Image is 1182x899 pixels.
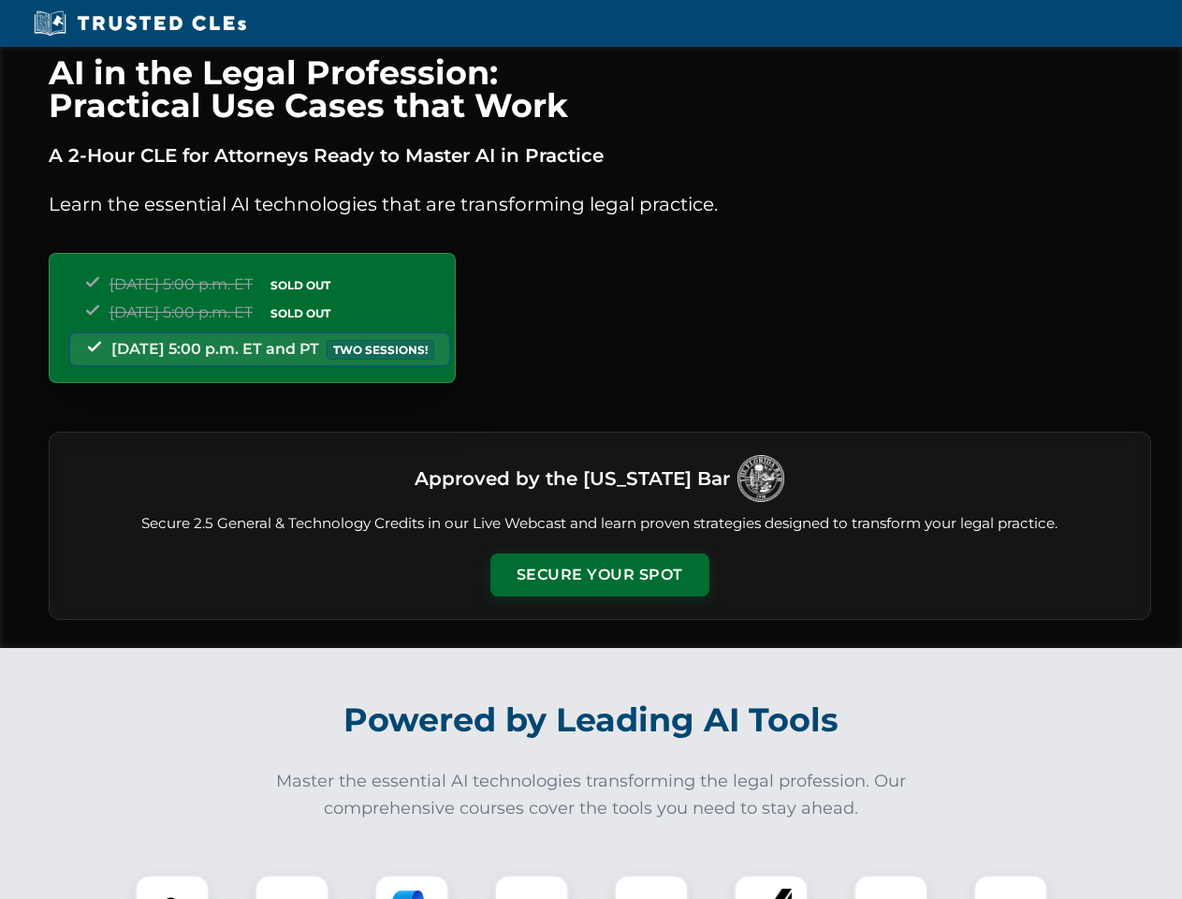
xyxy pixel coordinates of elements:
h2: Powered by Leading AI Tools [73,687,1110,753]
span: SOLD OUT [264,303,337,323]
p: Learn the essential AI technologies that are transforming legal practice. [49,189,1151,219]
h3: Approved by the [US_STATE] Bar [415,462,730,495]
img: Logo [737,455,784,502]
p: A 2-Hour CLE for Attorneys Ready to Master AI in Practice [49,140,1151,170]
img: Trusted CLEs [28,9,252,37]
span: [DATE] 5:00 p.m. ET [109,275,253,293]
p: Master the essential AI technologies transforming the legal profession. Our comprehensive courses... [264,768,919,822]
span: SOLD OUT [264,275,337,295]
p: Secure 2.5 General & Technology Credits in our Live Webcast and learn proven strategies designed ... [72,513,1128,535]
button: Secure Your Spot [490,553,709,597]
span: [DATE] 5:00 p.m. ET [109,303,253,321]
h1: AI in the Legal Profession: Practical Use Cases that Work [49,56,1151,122]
